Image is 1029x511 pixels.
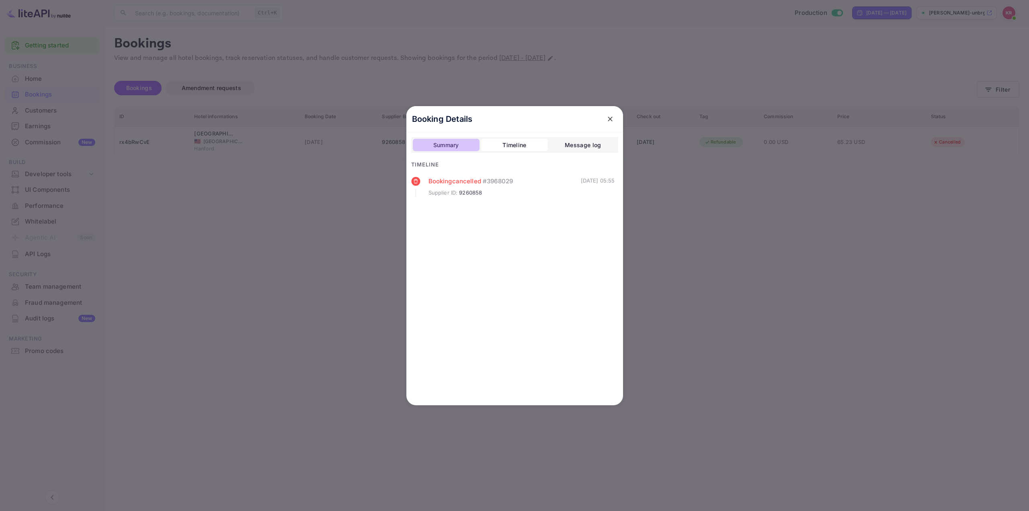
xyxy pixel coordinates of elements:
button: Message log [549,139,616,152]
div: Timeline [411,161,618,169]
span: 9260858 [459,189,482,197]
div: Timeline [502,140,526,150]
div: Booking cancelled [428,177,581,186]
div: Summary [433,140,459,150]
button: Summary [413,139,480,152]
div: [DATE] 05:55 [581,177,615,197]
span: Supplier ID : [428,189,458,197]
button: Timeline [481,139,548,152]
span: # 3968029 [483,177,513,186]
button: close [603,112,617,126]
p: Booking Details [412,113,473,125]
div: Message log [565,140,601,150]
